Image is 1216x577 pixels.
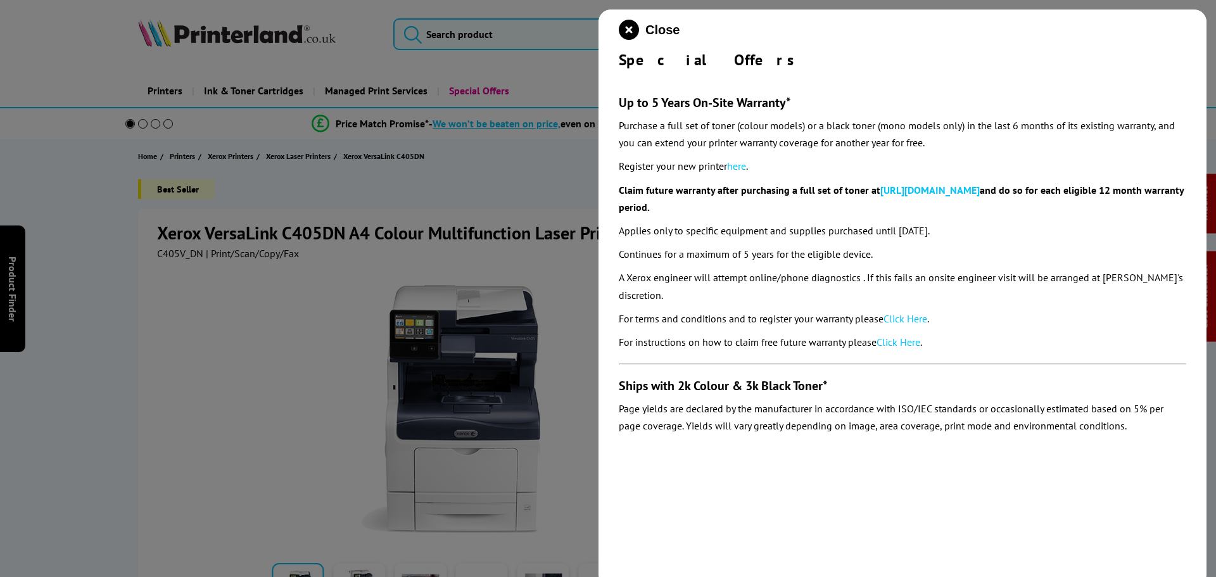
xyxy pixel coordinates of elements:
p: Register your new printer . [619,158,1186,175]
a: Click Here [883,312,927,325]
button: close modal [619,20,680,40]
h3: Ships with 2k Colour & 3k Black Toner* [619,377,1186,394]
p: For instructions on how to claim free future warranty please . [619,334,1186,351]
span: Close [645,23,680,37]
p: For terms and conditions and to register your warranty please . [619,310,1186,327]
div: Special Offers [619,50,1186,70]
p: A Xerox engineer will attempt online/phone diagnostics . If this fails an onsite engineer visit w... [619,269,1186,303]
h3: Up to 5 Years On-Site Warranty* [619,94,1186,111]
p: Purchase a full set of toner (colour models) or a black toner (mono models only) in the last 6 mo... [619,117,1186,151]
a: Click Here [877,336,920,348]
p: Continues for a maximum of 5 years for the eligible device. [619,246,1186,263]
p: Applies only to specific equipment and supplies purchased until [DATE]. [619,222,1186,239]
em: Page yields are declared by the manufacturer in accordance with ISO/IEC standards or occasionally... [619,402,1163,432]
strong: Claim future warranty after purchasing a full set of toner at and do so for each eligible 12 mont... [619,184,1184,213]
a: here [727,160,746,172]
a: [URL][DOMAIN_NAME] [880,184,980,196]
